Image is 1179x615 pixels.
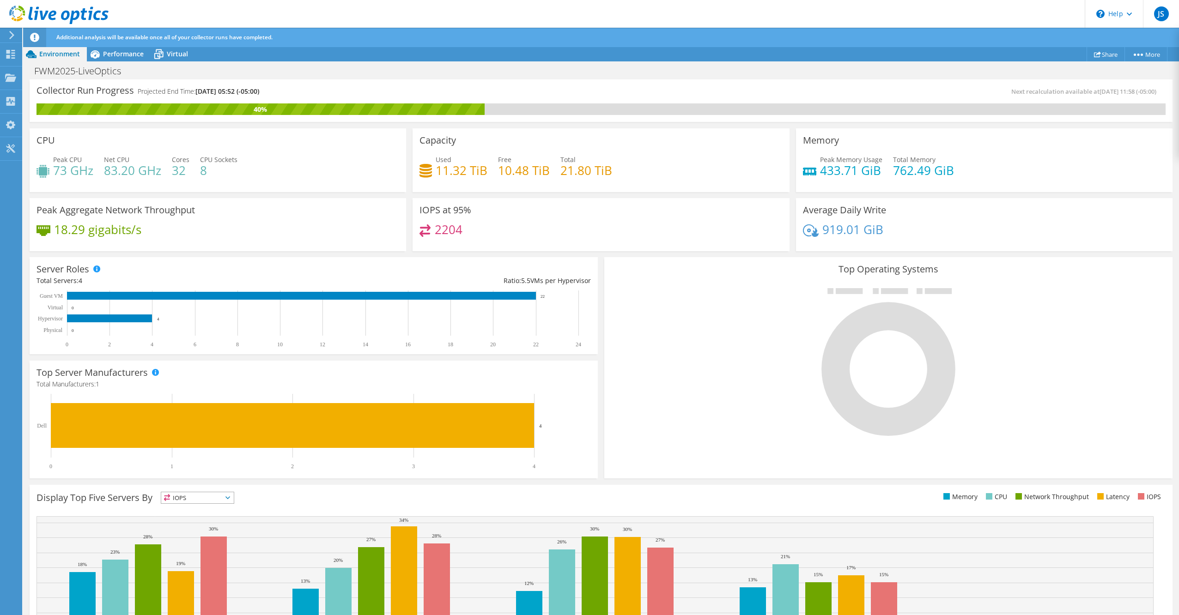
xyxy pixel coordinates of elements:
[157,317,159,321] text: 4
[167,49,188,58] span: Virtual
[48,304,63,311] text: Virtual
[590,526,599,531] text: 30%
[432,533,441,538] text: 28%
[984,492,1007,502] li: CPU
[66,341,68,348] text: 0
[49,463,52,470] text: 0
[803,135,839,145] h3: Memory
[366,537,376,542] text: 27%
[176,561,185,566] text: 19%
[38,315,63,322] text: Hypervisor
[36,264,89,274] h3: Server Roles
[623,526,632,532] text: 30%
[108,341,111,348] text: 2
[611,264,1166,274] h3: Top Operating Systems
[103,49,144,58] span: Performance
[170,463,173,470] text: 1
[399,517,408,523] text: 34%
[846,565,856,570] text: 17%
[291,463,294,470] text: 2
[72,306,74,310] text: 0
[539,423,542,428] text: 4
[53,165,93,175] h4: 73 GHz
[893,165,954,175] h4: 762.49 GiB
[172,165,189,175] h4: 32
[781,554,790,559] text: 21%
[79,276,82,285] span: 4
[748,577,757,582] text: 13%
[822,224,883,235] h4: 919.01 GiB
[53,155,82,164] span: Peak CPU
[36,104,485,115] div: 40%
[1124,47,1167,61] a: More
[36,368,148,378] h3: Top Server Manufacturers
[1087,47,1125,61] a: Share
[541,294,545,299] text: 22
[36,379,591,389] h4: Total Manufacturers:
[656,537,665,543] text: 27%
[803,205,886,215] h3: Average Daily Write
[419,205,471,215] h3: IOPS at 95%
[363,341,368,348] text: 14
[557,539,566,544] text: 26%
[195,87,259,96] span: [DATE] 05:52 (-05:00)
[143,534,152,539] text: 28%
[78,561,87,567] text: 18%
[277,341,283,348] text: 10
[104,155,129,164] span: Net CPU
[1100,87,1156,96] span: [DATE] 11:58 (-05:00)
[1096,10,1105,18] svg: \n
[490,341,496,348] text: 20
[172,155,189,164] span: Cores
[56,33,273,41] span: Additional analysis will be available once all of your collector runs have completed.
[96,380,99,388] span: 1
[498,165,550,175] h4: 10.48 TiB
[820,165,882,175] h4: 433.71 GiB
[36,205,195,215] h3: Peak Aggregate Network Throughput
[72,328,74,333] text: 0
[533,341,539,348] text: 22
[1154,6,1169,21] span: JS
[448,341,453,348] text: 18
[498,155,511,164] span: Free
[436,165,487,175] h4: 11.32 TiB
[43,327,62,333] text: Physical
[1095,492,1130,502] li: Latency
[200,165,237,175] h4: 8
[334,557,343,563] text: 20%
[161,492,234,503] span: IOPS
[39,49,80,58] span: Environment
[560,165,612,175] h4: 21.80 TiB
[533,463,535,470] text: 4
[37,422,47,429] text: Dell
[814,572,823,577] text: 15%
[104,165,161,175] h4: 83.20 GHz
[301,578,310,584] text: 13%
[521,276,530,285] span: 5.5
[879,572,888,577] text: 15%
[54,224,141,235] h4: 18.29 gigabits/s
[405,341,411,348] text: 16
[419,135,456,145] h3: Capacity
[36,135,55,145] h3: CPU
[151,341,153,348] text: 4
[320,341,325,348] text: 12
[1011,87,1161,96] span: Next recalculation available at
[30,66,135,76] h1: FWM2025-LiveOptics
[435,224,462,235] h4: 2204
[1013,492,1089,502] li: Network Throughput
[524,580,534,586] text: 12%
[40,293,63,299] text: Guest VM
[412,463,415,470] text: 3
[209,526,218,531] text: 30%
[893,155,936,164] span: Total Memory
[236,341,239,348] text: 8
[820,155,882,164] span: Peak Memory Usage
[194,341,196,348] text: 6
[314,276,591,286] div: Ratio: VMs per Hypervisor
[1136,492,1161,502] li: IOPS
[110,549,120,555] text: 23%
[138,86,259,96] h4: Projected End Time:
[941,492,978,502] li: Memory
[436,155,451,164] span: Used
